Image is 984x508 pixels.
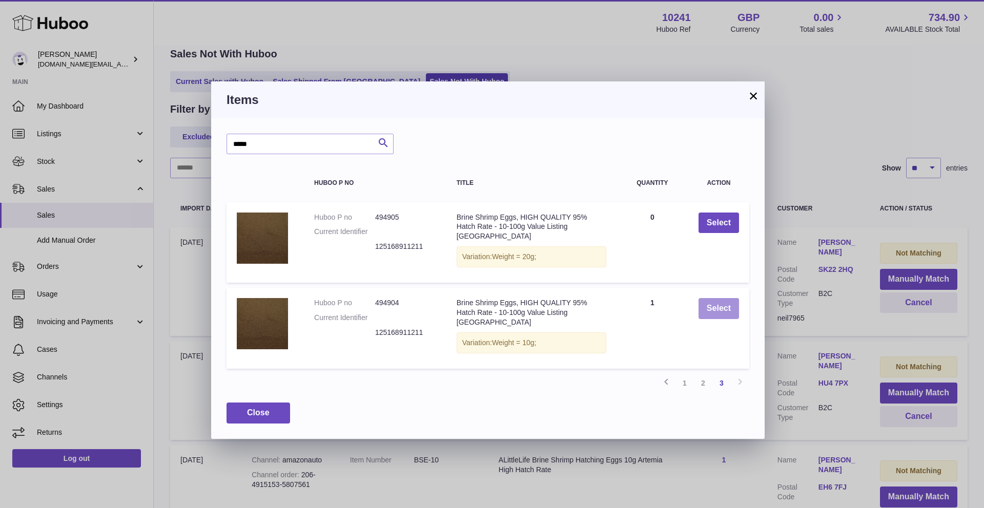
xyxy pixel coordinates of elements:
[314,213,375,222] dt: Huboo P no
[375,242,436,251] dd: 125168911211
[237,298,288,349] img: Brine Shrimp Eggs, HIGH QUALITY 95% Hatch Rate - 10-100g Value Listing UK
[617,170,688,197] th: Quantity
[617,202,688,283] td: 0
[237,213,288,264] img: Brine Shrimp Eggs, HIGH QUALITY 95% Hatch Rate - 10-100g Value Listing UK
[688,170,749,197] th: Action
[699,213,739,234] button: Select
[712,374,731,392] a: 3
[457,213,606,242] div: Brine Shrimp Eggs, HIGH QUALITY 95% Hatch Rate - 10-100g Value Listing [GEOGRAPHIC_DATA]
[457,332,606,353] div: Variation:
[247,408,270,417] span: Close
[375,328,436,337] dd: 125168911211
[227,403,290,424] button: Close
[699,298,739,319] button: Select
[694,374,712,392] a: 2
[375,213,436,222] dd: 494905
[314,313,375,323] dt: Current Identifier
[457,246,606,267] div: Variation:
[314,298,375,308] dt: Huboo P no
[492,338,537,347] span: Weight = 10g;
[492,252,537,261] span: Weight = 20g;
[446,170,617,197] th: Title
[314,227,375,237] dt: Current Identifier
[747,90,760,102] button: ×
[617,288,688,369] td: 1
[457,298,606,327] div: Brine Shrimp Eggs, HIGH QUALITY 95% Hatch Rate - 10-100g Value Listing [GEOGRAPHIC_DATA]
[375,298,436,308] dd: 494904
[227,92,749,108] h3: Items
[675,374,694,392] a: 1
[304,170,446,197] th: Huboo P no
